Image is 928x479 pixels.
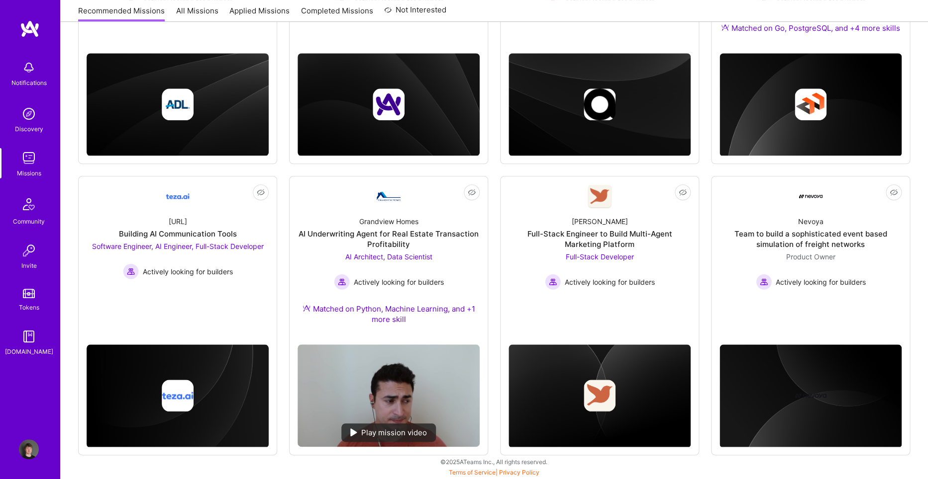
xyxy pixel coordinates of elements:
[721,23,729,31] img: Ateam Purple Icon
[890,188,898,196] i: icon EyeClosed
[19,58,39,78] img: bell
[565,277,655,287] span: Actively looking for builders
[799,194,823,198] img: Company Logo
[566,252,634,261] span: Full-Stack Developer
[19,302,39,313] div: Tokens
[257,188,265,196] i: icon EyeClosed
[176,5,218,22] a: All Missions
[19,439,39,459] img: User Avatar
[19,326,39,346] img: guide book
[78,5,165,22] a: Recommended Missions
[60,449,928,474] div: © 2025 ATeams Inc., All rights reserved.
[21,260,37,271] div: Invite
[298,53,480,156] img: cover
[301,5,373,22] a: Completed Missions
[143,266,233,277] span: Actively looking for builders
[786,252,835,261] span: Product Owner
[19,240,39,260] img: Invite
[5,346,53,357] div: [DOMAIN_NAME]
[720,344,902,448] img: cover
[15,124,43,134] div: Discovery
[795,88,826,120] img: Company logo
[584,88,616,120] img: Company logo
[11,78,47,88] div: Notifications
[162,380,194,411] img: Company logo
[584,380,616,411] img: Company logo
[720,53,902,157] img: cover
[169,216,187,227] div: [URL]
[359,216,418,227] div: Grandview Homes
[303,304,310,312] img: Ateam Purple Icon
[449,469,496,476] a: Terms of Service
[795,380,826,411] img: Company logo
[449,469,539,476] span: |
[588,185,612,208] img: Company Logo
[87,53,269,156] img: cover
[123,263,139,279] img: Actively looking for builders
[19,148,39,168] img: teamwork
[298,304,480,324] div: Matched on Python, Machine Learning, and +1 more skill
[350,428,357,436] img: play
[720,229,902,249] div: Team to build a sophisticated event based simulation of freight networks
[377,192,401,201] img: Company Logo
[23,289,35,298] img: tokens
[721,23,900,33] div: Matched on Go, PostgreSQL, and +4 more skills
[19,104,39,124] img: discovery
[17,168,41,178] div: Missions
[13,216,45,227] div: Community
[334,274,350,290] img: Actively looking for builders
[341,423,436,442] div: Play mission video
[679,188,687,196] i: icon EyeClosed
[509,229,691,249] div: Full-Stack Engineer to Build Multi-Agent Marketing Platform
[509,344,691,448] img: cover
[384,4,446,22] a: Not Interested
[545,274,561,290] img: Actively looking for builders
[87,344,269,448] img: cover
[119,229,237,239] div: Building AI Communication Tools
[509,53,691,156] img: cover
[468,188,476,196] i: icon EyeClosed
[345,252,432,261] span: AI Architect, Data Scientist
[776,277,866,287] span: Actively looking for builders
[756,274,772,290] img: Actively looking for builders
[92,242,264,250] span: Software Engineer, AI Engineer, Full-Stack Developer
[373,88,405,120] img: Company logo
[298,229,480,249] div: AI Underwriting Agent for Real Estate Transaction Profitability
[572,216,628,227] div: [PERSON_NAME]
[20,20,40,38] img: logo
[166,184,190,208] img: Company Logo
[354,277,444,287] span: Actively looking for builders
[798,216,824,227] div: Nevoya
[229,5,290,22] a: Applied Missions
[162,88,194,120] img: Company logo
[17,192,41,216] img: Community
[499,469,539,476] a: Privacy Policy
[298,344,480,447] img: No Mission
